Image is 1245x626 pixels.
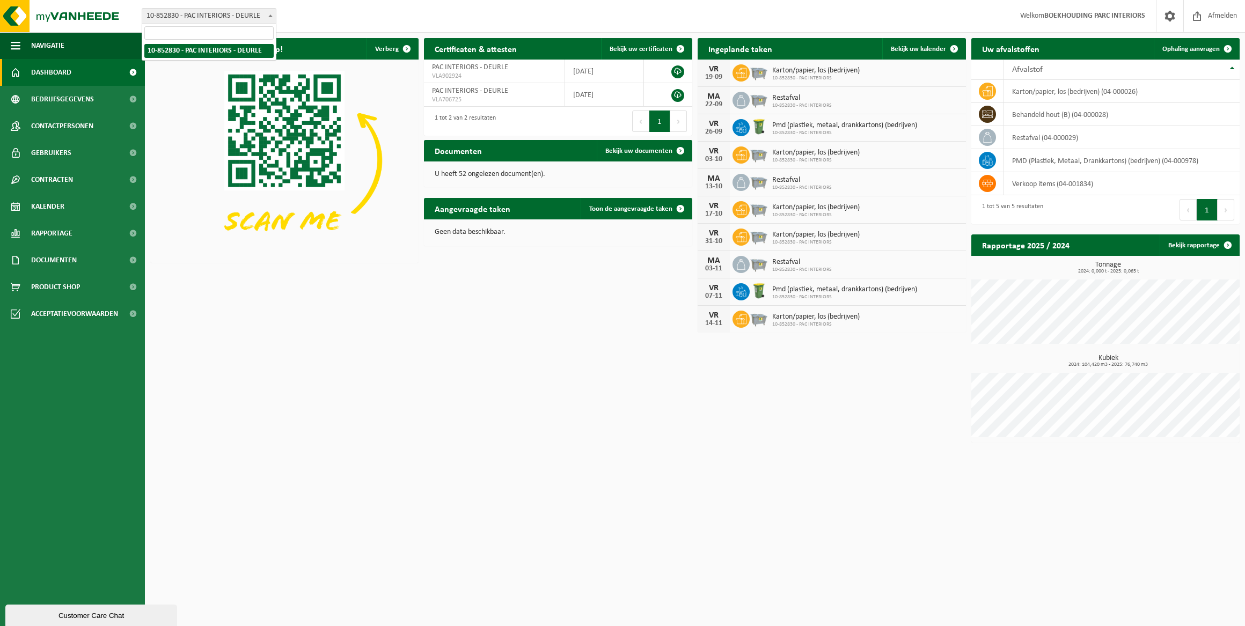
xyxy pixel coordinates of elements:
img: WB-2500-GAL-GY-01 [750,145,768,163]
a: Ophaling aanvragen [1154,38,1239,60]
span: Karton/papier, los (bedrijven) [772,149,860,157]
div: VR [703,229,724,238]
td: [DATE] [565,60,644,83]
span: Gebruikers [31,139,71,166]
span: Dashboard [31,59,71,86]
button: 1 [1197,199,1218,220]
td: PMD (Plastiek, Metaal, Drankkartons) (bedrijven) (04-000978) [1004,149,1240,172]
td: verkoop items (04-001834) [1004,172,1240,195]
span: Product Shop [31,274,80,300]
span: 10-852830 - PAC INTERIORS [772,185,832,191]
span: Navigatie [31,32,64,59]
a: Bekijk uw certificaten [601,38,691,60]
span: Restafval [772,94,832,102]
span: 2024: 0,000 t - 2025: 0,065 t [977,269,1240,274]
img: WB-2500-GAL-GY-01 [750,254,768,273]
span: VLA902924 [432,72,556,80]
span: Karton/papier, los (bedrijven) [772,313,860,321]
span: Karton/papier, los (bedrijven) [772,203,860,212]
span: Karton/papier, los (bedrijven) [772,67,860,75]
div: VR [703,311,724,320]
h3: Kubiek [977,355,1240,367]
span: Acceptatievoorwaarden [31,300,118,327]
div: 03-10 [703,156,724,163]
strong: BOEKHOUDING PARC INTERIORS [1044,12,1145,20]
button: Previous [632,111,649,132]
span: 10-852830 - PAC INTERIORS [772,75,860,82]
span: 10-852830 - PAC INTERIORS - DEURLE [142,9,276,24]
span: VLA706725 [432,95,556,104]
div: VR [703,65,724,73]
span: Bekijk uw kalender [891,46,946,53]
img: WB-2500-GAL-GY-01 [750,227,768,245]
td: restafval (04-000029) [1004,126,1240,149]
h2: Aangevraagde taken [424,198,521,219]
span: 10-852830 - PAC INTERIORS [772,102,832,109]
img: WB-2500-GAL-GY-01 [750,172,768,190]
span: PAC INTERIORS - DEURLE [432,87,508,95]
span: 10-852830 - PAC INTERIORS [772,267,832,273]
h3: Tonnage [977,261,1240,274]
div: 07-11 [703,292,724,300]
div: 19-09 [703,73,724,81]
div: 26-09 [703,128,724,136]
img: WB-0240-HPE-GN-50 [750,282,768,300]
img: WB-2500-GAL-GY-01 [750,90,768,108]
img: WB-2500-GAL-GY-01 [750,63,768,81]
span: Bedrijfsgegevens [31,86,94,113]
h2: Documenten [424,140,493,161]
div: 22-09 [703,101,724,108]
img: WB-0240-HPE-GN-50 [750,117,768,136]
span: Restafval [772,258,832,267]
div: 31-10 [703,238,724,245]
span: Ophaling aanvragen [1162,46,1220,53]
img: WB-2500-GAL-GY-01 [750,200,768,218]
button: Verberg [367,38,418,60]
h2: Ingeplande taken [698,38,783,59]
div: VR [703,202,724,210]
p: U heeft 52 ongelezen document(en). [435,171,682,178]
a: Bekijk uw kalender [882,38,965,60]
span: 10-852830 - PAC INTERIORS [772,157,860,164]
h2: Certificaten & attesten [424,38,528,59]
span: Rapportage [31,220,72,247]
a: Bekijk rapportage [1160,234,1239,256]
div: 13-10 [703,183,724,190]
div: VR [703,147,724,156]
span: Afvalstof [1012,65,1043,74]
h2: Uw afvalstoffen [971,38,1050,59]
span: Contracten [31,166,73,193]
span: Bekijk uw documenten [605,148,672,154]
button: Previous [1180,199,1197,220]
button: Next [670,111,687,132]
a: Toon de aangevraagde taken [581,198,691,219]
div: 1 tot 5 van 5 resultaten [977,198,1043,222]
p: Geen data beschikbaar. [435,229,682,236]
div: 14-11 [703,320,724,327]
span: Contactpersonen [31,113,93,139]
span: Karton/papier, los (bedrijven) [772,231,860,239]
li: 10-852830 - PAC INTERIORS - DEURLE [144,44,274,58]
div: 03-11 [703,265,724,273]
span: 10-852830 - PAC INTERIORS [772,212,860,218]
span: Verberg [375,46,399,53]
span: 10-852830 - PAC INTERIORS [772,239,860,246]
span: Documenten [31,247,77,274]
div: VR [703,120,724,128]
span: PAC INTERIORS - DEURLE [432,63,508,71]
div: MA [703,92,724,101]
div: 1 tot 2 van 2 resultaten [429,109,496,133]
div: MA [703,174,724,183]
span: Bekijk uw certificaten [610,46,672,53]
span: 10-852830 - PAC INTERIORS [772,321,860,328]
td: behandeld hout (B) (04-000028) [1004,103,1240,126]
button: Next [1218,199,1234,220]
span: 10-852830 - PAC INTERIORS [772,130,917,136]
span: Kalender [31,193,64,220]
a: Bekijk uw documenten [597,140,691,161]
img: Download de VHEPlus App [150,60,419,261]
span: 10-852830 - PAC INTERIORS - DEURLE [142,8,276,24]
div: VR [703,284,724,292]
div: 17-10 [703,210,724,218]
